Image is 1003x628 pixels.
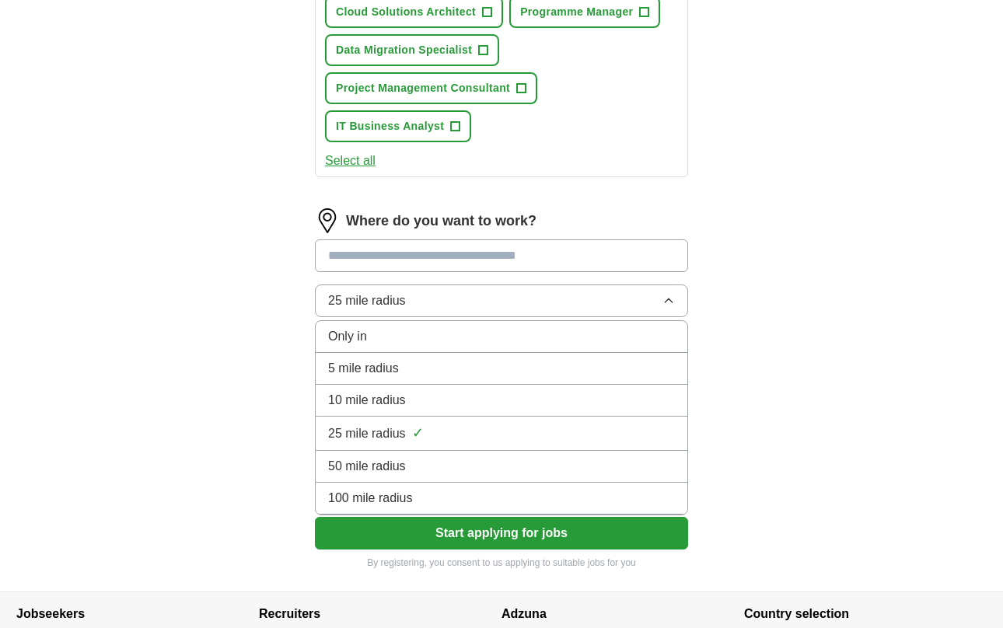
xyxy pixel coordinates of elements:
span: Cloud Solutions Architect [336,4,476,20]
button: Project Management Consultant [325,72,537,104]
span: 10 mile radius [328,391,406,410]
button: 25 mile radius [315,284,688,317]
span: IT Business Analyst [336,118,444,134]
span: 50 mile radius [328,457,406,476]
span: 25 mile radius [328,291,406,310]
span: 5 mile radius [328,359,399,378]
button: IT Business Analyst [325,110,471,142]
img: location.png [315,208,340,233]
span: Only in [328,327,367,346]
span: Project Management Consultant [336,80,510,96]
button: Data Migration Specialist [325,34,499,66]
label: Where do you want to work? [346,211,536,232]
span: 25 mile radius [328,424,406,443]
span: Data Migration Specialist [336,42,472,58]
button: Start applying for jobs [315,517,688,549]
p: By registering, you consent to us applying to suitable jobs for you [315,556,688,570]
span: Programme Manager [520,4,633,20]
button: Select all [325,152,376,170]
span: 100 mile radius [328,489,413,508]
span: ✓ [412,423,424,444]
